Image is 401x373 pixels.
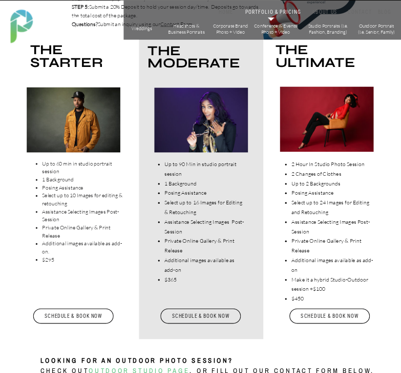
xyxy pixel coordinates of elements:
[291,217,375,237] li: Assistance Selecting Images Post-Session
[164,236,245,255] li: Private Online Gallery & Print Release
[160,309,242,324] a: Schedule & Book Now
[41,223,125,239] li: Private Online Gallery & Print Release
[291,198,375,217] li: Select up to 24 Images for Editing and Retouching
[291,294,375,304] li: $450
[164,188,245,198] li: Posing Assistance
[291,255,375,275] li: Additional images available as add-on
[164,198,245,217] li: Select up to 16 Images for Editing & Retouching
[41,192,125,207] li: Select up to 10 Images for editing & retouching
[291,188,375,198] li: Posing Assistance
[376,9,393,15] a: BLOG
[72,4,89,10] b: STEP 5:
[254,23,297,35] a: Conference & Events Photo + Video
[346,9,374,15] a: CONTACT
[291,169,375,179] li: 2 Changes of Clothes
[167,23,205,35] a: Headshots & Business Portraits
[357,23,395,35] a: Outdoor Portrait (i.e. Senior, Family)
[164,274,245,284] li: $365
[32,309,114,324] a: Schedule & Book Now
[164,178,245,188] li: 1 Background
[291,178,375,188] li: Up to 2 Backgrounds
[41,207,125,223] li: Assistance Selecting Images Post-Session
[41,239,125,255] li: Additional images available as add-on.
[164,159,245,179] li: Up to 90 Min in studio portrait session
[164,217,245,237] li: Assistance Selecting Images Post-Session
[41,159,125,175] li: Up to 60 min in studio portrait session
[212,23,249,35] a: Corporate Brand Photo + Video
[212,9,240,15] a: HOME
[289,309,371,324] a: Schedule & Book Now
[276,44,386,82] h3: The ultimate
[130,26,154,33] a: Weddings
[40,356,234,365] b: Looking for an outdoor photo session?
[291,274,375,294] li: Make it a hybrid Studio-Outdoor session +$100
[310,9,339,15] a: ABOUT US
[291,236,375,255] li: Private Online Gallery & Print Release
[41,255,125,264] li: $295
[41,175,125,183] li: 1 Background
[291,159,375,169] li: 2 Hour In Studio Photo Session
[164,255,245,275] li: Additional images available as add-on
[244,9,302,15] a: PORTFOLIO & PRICING
[268,248,358,266] p: 70+ 5 Star reviews on Google & Yelp
[30,44,128,74] h3: The Starter
[147,44,254,82] h3: The Moderate
[41,183,125,192] li: Posing Assistance
[305,23,350,35] a: Studio Portraits (i.e. Fashion, Branding)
